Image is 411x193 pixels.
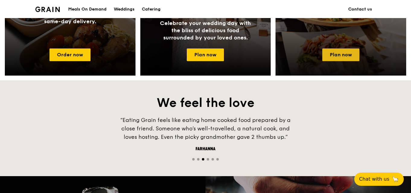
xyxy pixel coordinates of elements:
span: Go to slide 6 [216,158,219,160]
a: Weddings [110,0,138,18]
div: “Eating Grain feels like eating home cooked food prepared by a close friend. Someone who’s well-t... [115,116,296,141]
a: Plan now [322,48,359,61]
div: Catering [142,0,161,18]
a: Catering [138,0,164,18]
button: Chat with us🦙 [354,173,404,186]
span: Celebrate your wedding day with the bliss of delicious food surrounded by your loved ones. [160,20,251,41]
span: Go to slide 3 [202,158,204,160]
span: Go to slide 4 [207,158,209,160]
span: Go to slide 1 [192,158,195,160]
div: Farhanna [115,146,296,152]
a: Contact us [345,0,376,18]
div: Weddings [114,0,135,18]
span: 🦙 [392,176,399,183]
img: Grain [35,7,60,12]
div: Meals On Demand [68,0,107,18]
span: Go to slide 2 [197,158,199,160]
a: Plan now [187,48,224,61]
span: Chat with us [359,176,389,183]
a: Order now [49,48,91,61]
span: Go to slide 5 [212,158,214,160]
